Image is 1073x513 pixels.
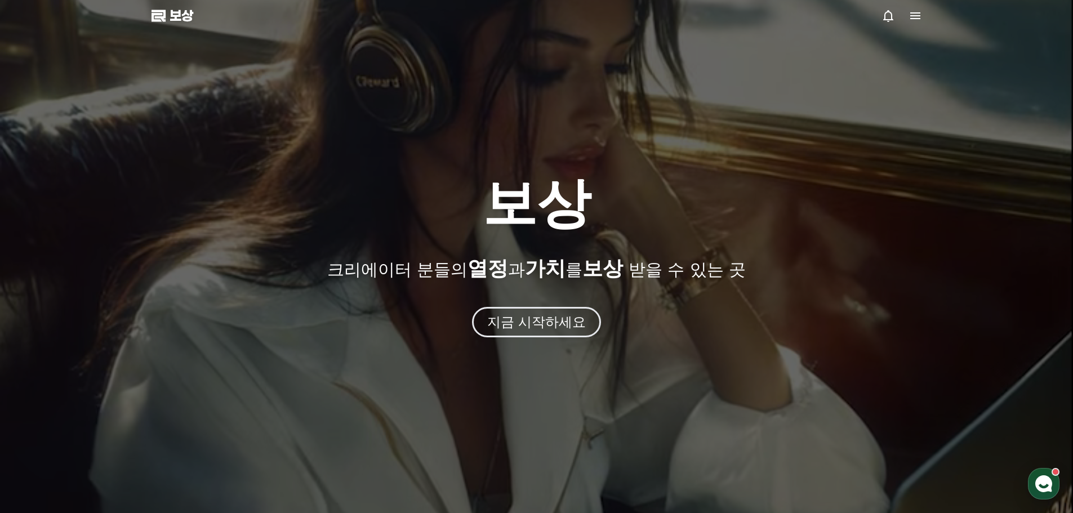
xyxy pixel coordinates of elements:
span: 대화 [103,374,117,383]
span: 홈 [35,374,42,383]
font: 보상 [483,172,591,235]
font: 받을 수 있는 곳 [629,260,746,279]
font: 열정 [468,257,508,280]
font: 보상 [170,8,193,24]
a: 대화 [74,357,145,385]
font: 지금 시작하세요 [487,314,586,330]
a: 홈 [3,357,74,385]
span: 설정 [174,374,188,383]
font: 과 [508,260,525,279]
font: 크리에이터 분들의 [327,260,468,279]
a: 보상 [152,7,193,25]
a: 설정 [145,357,216,385]
font: 가치 [525,257,566,280]
font: 를 [566,260,582,279]
a: 지금 시작하세요 [472,318,602,329]
button: 지금 시작하세요 [472,307,602,337]
font: 보상 [582,257,623,280]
